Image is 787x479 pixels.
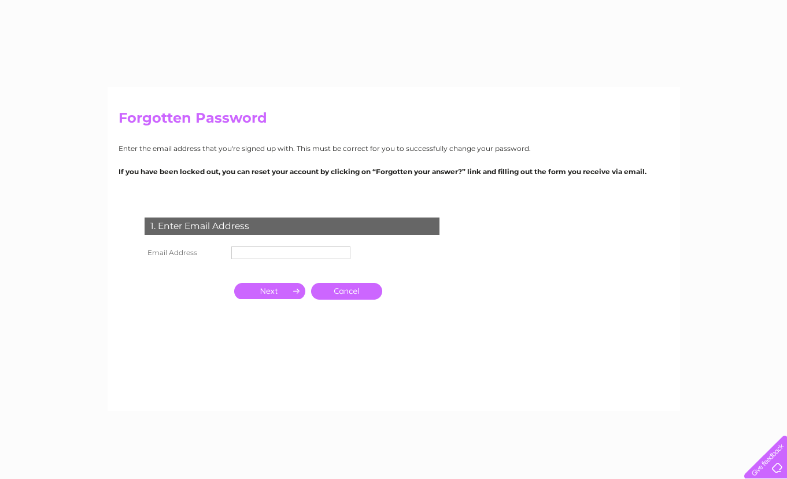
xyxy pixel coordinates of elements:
[119,143,669,154] p: Enter the email address that you're signed up with. This must be correct for you to successfully ...
[119,166,669,177] p: If you have been locked out, you can reset your account by clicking on “Forgotten your answer?” l...
[119,110,669,132] h2: Forgotten Password
[311,283,382,300] a: Cancel
[142,244,228,262] th: Email Address
[145,218,439,235] div: 1. Enter Email Address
